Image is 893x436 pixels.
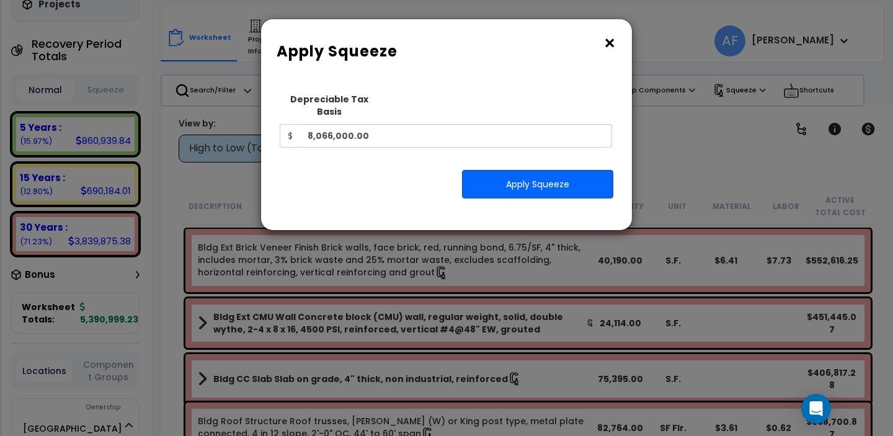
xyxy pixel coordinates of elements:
input: 0.00 [300,124,612,148]
div: Open Intercom Messenger [801,394,831,424]
button: × [603,33,616,53]
label: Depreciable Tax Basis [280,93,380,118]
span: $ [280,124,300,148]
h6: Apply Squeeze [277,41,616,62]
button: Apply Squeeze [462,170,613,198]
